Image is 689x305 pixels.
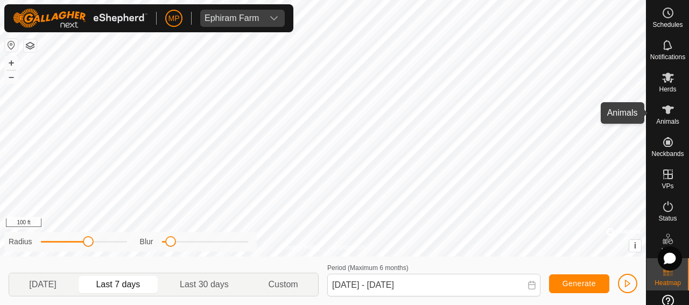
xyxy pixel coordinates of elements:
span: Schedules [652,22,683,28]
button: Reset Map [5,39,18,52]
span: VPs [662,183,673,189]
label: Radius [9,236,32,247]
span: Animals [656,118,679,125]
label: Blur [140,236,153,247]
span: Last 7 days [96,278,140,291]
span: Notifications [650,54,685,60]
label: Period (Maximum 6 months) [327,264,409,272]
img: Gallagher Logo [13,9,147,28]
button: + [5,56,18,69]
button: i [629,240,641,252]
button: Map Layers [24,39,37,52]
span: Last 30 days [180,278,229,291]
span: Heatmap [655,280,681,286]
a: Contact Us [334,243,365,252]
a: Privacy Policy [280,243,321,252]
span: Generate [563,279,596,288]
span: Custom [269,278,298,291]
span: MP [168,13,180,24]
button: Generate [549,274,609,293]
button: – [5,70,18,83]
div: dropdown trigger [263,10,285,27]
span: Status [658,215,677,222]
span: i [634,241,636,250]
div: Ephiram Farm [205,14,259,23]
span: Neckbands [651,151,684,157]
span: Herds [659,86,676,93]
span: Ephiram Farm [200,10,263,27]
span: [DATE] [29,278,56,291]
